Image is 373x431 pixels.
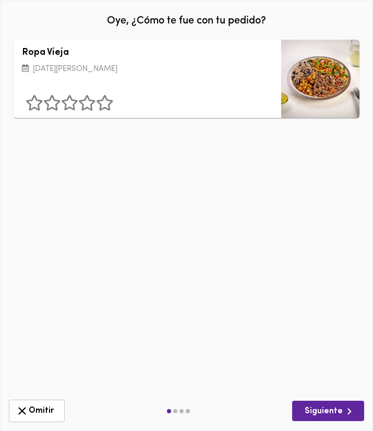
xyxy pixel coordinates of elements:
span: Oye, ¿Cómo te fue con tu pedido? [107,16,266,26]
p: [DATE][PERSON_NAME] [22,63,117,75]
span: Siguiente [300,405,356,418]
button: Omitir [9,400,65,422]
span: Omitir [16,404,58,417]
button: Siguiente [292,401,364,421]
div: Ropa Vieja [281,40,359,118]
iframe: Messagebird Livechat Widget [323,381,373,431]
h3: Ropa Vieja [22,48,117,58]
